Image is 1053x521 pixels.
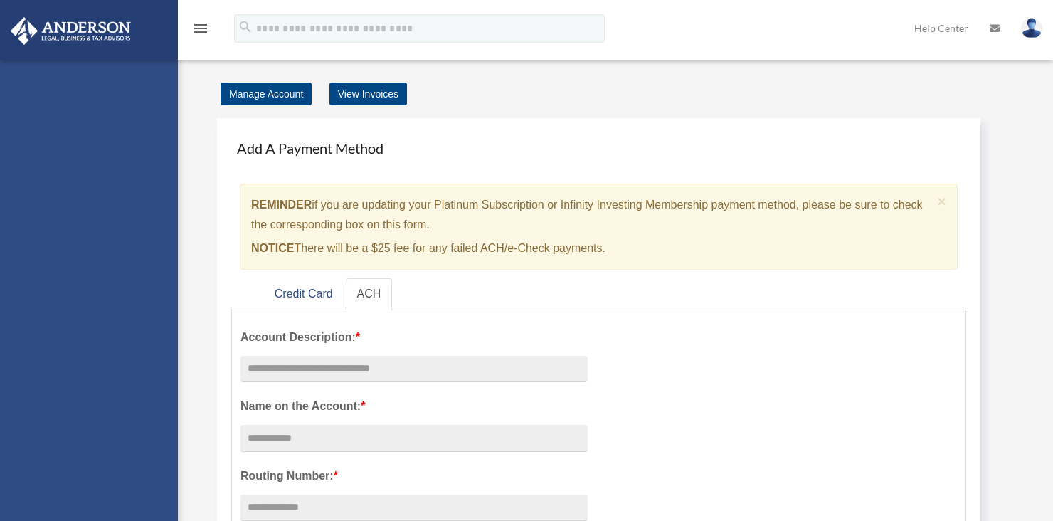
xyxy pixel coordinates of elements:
h4: Add A Payment Method [231,132,966,164]
label: Name on the Account: [240,396,588,416]
img: Anderson Advisors Platinum Portal [6,17,135,45]
strong: NOTICE [251,242,294,254]
span: × [938,193,947,209]
p: There will be a $25 fee for any failed ACH/e-Check payments. [251,238,932,258]
button: Close [938,194,947,209]
a: Manage Account [221,83,312,105]
strong: REMINDER [251,199,312,211]
label: Account Description: [240,327,588,347]
i: search [238,19,253,35]
label: Routing Number: [240,466,588,486]
a: View Invoices [329,83,407,105]
i: menu [192,20,209,37]
a: menu [192,25,209,37]
div: if you are updating your Platinum Subscription or Infinity Investing Membership payment method, p... [240,184,958,270]
img: User Pic [1021,18,1042,38]
a: Credit Card [263,278,344,310]
a: ACH [346,278,393,310]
